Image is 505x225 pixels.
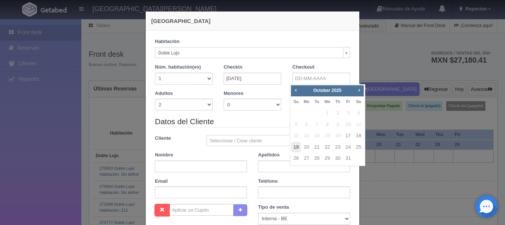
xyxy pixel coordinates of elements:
input: DD-MM-AAAA [292,73,350,85]
a: 23 [333,142,343,153]
span: 7 [312,119,322,130]
span: October [313,88,330,93]
span: 9 [333,119,343,130]
span: Friday [346,99,350,104]
span: Seleccionar / Crear cliente [210,135,340,146]
a: Next [355,86,363,94]
a: 21 [312,142,322,153]
span: Wednesday [324,99,330,104]
span: 14 [312,130,322,141]
a: 20 [302,142,311,153]
a: 31 [343,153,353,164]
span: Prev [293,87,299,93]
label: Cliente [149,135,201,142]
h4: [GEOGRAPHIC_DATA] [151,17,354,25]
span: 12 [291,130,301,141]
a: 22 [322,142,332,153]
span: 15 [322,130,332,141]
span: Tuesday [315,99,319,104]
span: Thursday [335,99,340,104]
span: 2025 [332,88,342,93]
a: 30 [333,153,343,164]
legend: Datos del Cliente [155,116,350,128]
label: Apellidos [258,152,280,159]
label: Nombre [155,152,173,159]
span: Monday [304,99,309,104]
a: Seleccionar / Crear cliente [207,135,350,146]
label: Núm. habitación(es) [155,64,201,71]
span: 8 [322,119,332,130]
input: Aplicar un Cupón [169,204,234,216]
label: Checkin [224,64,243,71]
span: 1 [322,108,332,119]
span: 16 [333,130,343,141]
a: 24 [343,142,353,153]
a: 29 [322,153,332,164]
span: Doble Lujo [158,47,340,59]
span: 3 [343,108,353,119]
a: 25 [354,142,363,153]
span: Saturday [356,99,361,104]
span: 13 [302,130,311,141]
label: Email [155,178,168,185]
a: 26 [291,153,301,164]
label: Adultos [155,90,173,97]
label: Menores [224,90,243,97]
a: 19 [291,142,301,153]
span: 11 [354,119,363,130]
label: Checkout [292,64,314,71]
span: 10 [343,119,353,130]
span: Sunday [294,99,299,104]
a: 17 [343,130,353,141]
span: 2 [333,108,343,119]
span: 5 [291,119,301,130]
a: 18 [354,130,363,141]
label: Habitación [155,38,179,45]
label: Tipo de venta [258,204,289,211]
label: Teléfono [258,178,278,185]
span: 4 [354,108,363,119]
a: 28 [312,153,322,164]
input: DD-MM-AAAA [224,73,281,85]
span: 6 [302,119,311,130]
a: Prev [292,86,300,94]
span: Next [356,87,362,93]
a: Doble Lujo [155,47,350,58]
a: 27 [302,153,311,164]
